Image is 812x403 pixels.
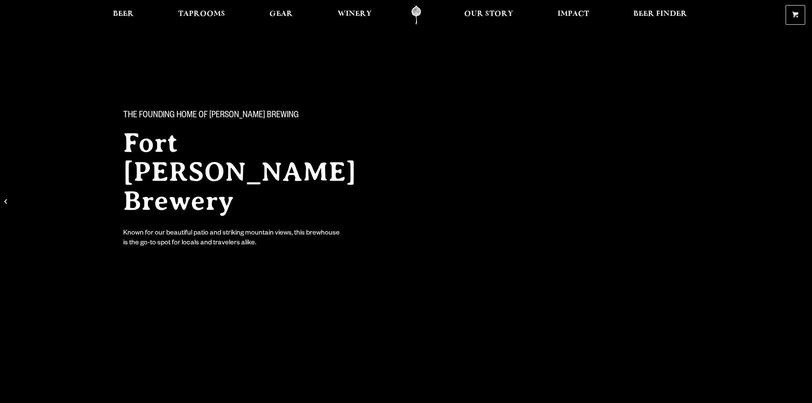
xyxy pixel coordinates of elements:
[459,6,519,25] a: Our Story
[464,11,513,17] span: Our Story
[633,11,687,17] span: Beer Finder
[338,11,372,17] span: Winery
[123,128,389,215] h2: Fort [PERSON_NAME] Brewery
[123,110,299,122] span: The Founding Home of [PERSON_NAME] Brewing
[173,6,231,25] a: Taprooms
[269,11,293,17] span: Gear
[264,6,298,25] a: Gear
[552,6,595,25] a: Impact
[628,6,693,25] a: Beer Finder
[123,229,341,249] div: Known for our beautiful patio and striking mountain views, this brewhouse is the go-to spot for l...
[332,6,377,25] a: Winery
[113,11,134,17] span: Beer
[558,11,589,17] span: Impact
[107,6,139,25] a: Beer
[400,6,432,25] a: Odell Home
[178,11,225,17] span: Taprooms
